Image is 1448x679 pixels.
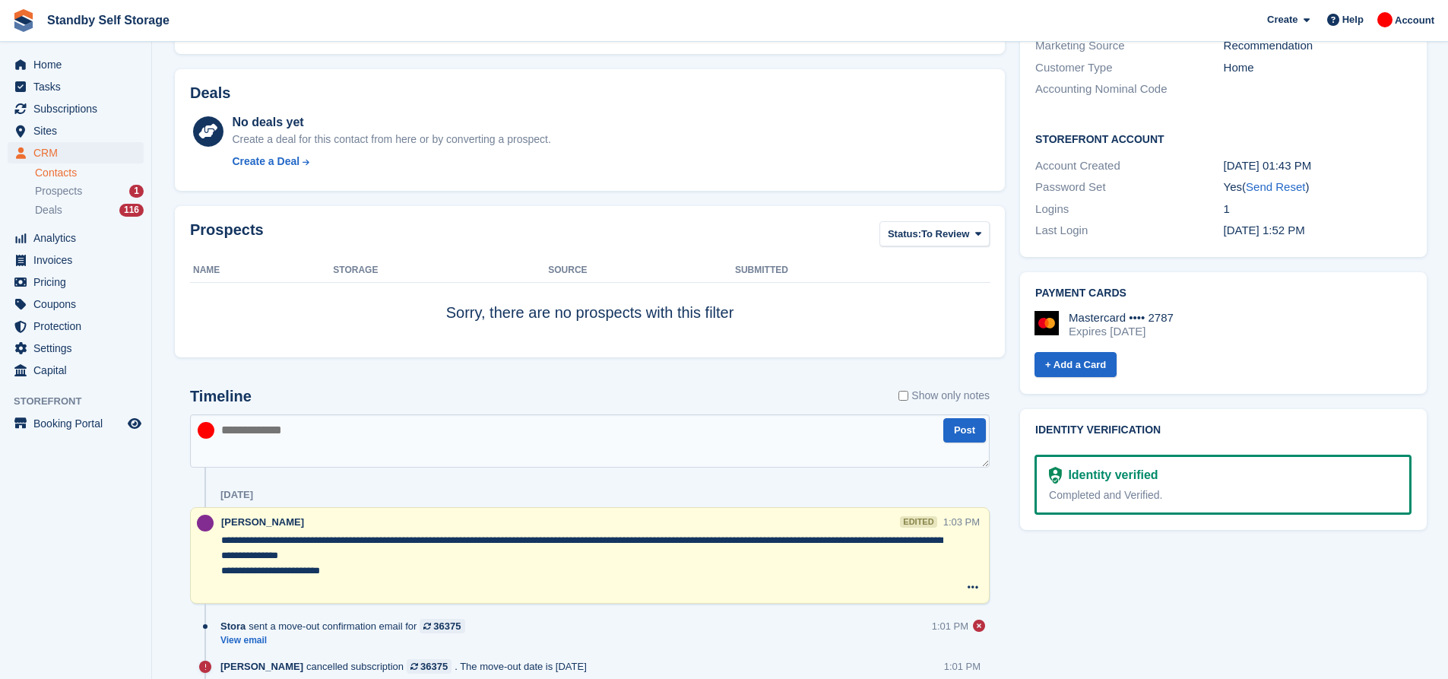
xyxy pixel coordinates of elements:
[33,338,125,359] span: Settings
[548,259,735,283] th: Source
[33,227,125,249] span: Analytics
[1035,81,1223,98] div: Accounting Nominal Code
[1035,222,1223,240] div: Last Login
[41,8,176,33] a: Standby Self Storage
[932,619,968,633] div: 1:01 PM
[943,515,980,529] div: 1:03 PM
[33,98,125,119] span: Subscriptions
[446,304,734,321] span: Sorry, there are no prospects with this filter
[8,54,144,75] a: menu
[879,221,990,246] button: Status: To Review
[1069,311,1174,325] div: Mastercard •••• 2787
[220,489,253,501] div: [DATE]
[35,184,82,198] span: Prospects
[190,84,230,102] h2: Deals
[944,659,981,674] div: 1:01 PM
[8,293,144,315] a: menu
[8,76,144,97] a: menu
[1342,12,1364,27] span: Help
[33,142,125,163] span: CRM
[1035,287,1412,300] h2: Payment cards
[12,9,35,32] img: stora-icon-8386f47178a22dfd0bd8f6a31ec36ba5ce8667c1dd55bd0f319d3a0aa187defe.svg
[1035,311,1059,335] img: Mastercard Logo
[35,183,144,199] a: Prospects 1
[198,422,214,439] img: Aaron Winter
[1267,12,1297,27] span: Create
[1035,424,1412,436] h2: Identity verification
[1069,325,1174,338] div: Expires [DATE]
[33,316,125,337] span: Protection
[1049,487,1397,503] div: Completed and Verified.
[190,221,264,249] h2: Prospects
[35,203,62,217] span: Deals
[8,249,144,271] a: menu
[1224,179,1412,196] div: Yes
[8,142,144,163] a: menu
[1049,467,1062,484] img: Identity Verification Ready
[1224,224,1305,236] time: 2024-03-23 13:52:16 UTC
[129,185,144,198] div: 1
[33,360,125,381] span: Capital
[1224,201,1412,218] div: 1
[221,516,304,528] span: [PERSON_NAME]
[33,76,125,97] span: Tasks
[197,515,214,531] img: Sue Ford
[190,259,333,283] th: Name
[220,659,303,674] span: [PERSON_NAME]
[898,388,908,404] input: Show only notes
[8,360,144,381] a: menu
[1224,37,1412,55] div: Recommendation
[1035,131,1412,146] h2: Storefront Account
[220,634,473,647] a: View email
[900,516,936,528] div: edited
[1035,201,1223,218] div: Logins
[8,120,144,141] a: menu
[190,388,252,405] h2: Timeline
[232,154,299,170] div: Create a Deal
[33,271,125,293] span: Pricing
[898,388,990,404] label: Show only notes
[33,249,125,271] span: Invoices
[921,227,969,242] span: To Review
[1035,37,1223,55] div: Marketing Source
[433,619,461,633] div: 36375
[35,202,144,218] a: Deals 116
[1395,13,1434,28] span: Account
[1035,179,1223,196] div: Password Set
[8,271,144,293] a: menu
[125,414,144,433] a: Preview store
[1242,180,1309,193] span: ( )
[420,619,464,633] a: 36375
[888,227,921,242] span: Status:
[220,619,473,633] div: sent a move-out confirmation email for
[220,619,246,633] span: Stora
[1246,180,1305,193] a: Send Reset
[1224,59,1412,77] div: Home
[333,259,548,283] th: Storage
[8,316,144,337] a: menu
[33,413,125,434] span: Booking Portal
[33,293,125,315] span: Coupons
[1062,466,1158,484] div: Identity verified
[1035,157,1223,175] div: Account Created
[8,98,144,119] a: menu
[1035,59,1223,77] div: Customer Type
[33,54,125,75] span: Home
[735,259,990,283] th: Submitted
[14,394,151,409] span: Storefront
[35,166,144,180] a: Contacts
[407,659,452,674] a: 36375
[943,418,986,443] button: Post
[8,338,144,359] a: menu
[8,413,144,434] a: menu
[232,132,550,148] div: Create a deal for this contact from here or by converting a prospect.
[1035,352,1117,377] a: + Add a Card
[1224,157,1412,175] div: [DATE] 01:43 PM
[1377,12,1393,27] img: Aaron Winter
[420,659,448,674] div: 36375
[220,659,594,674] div: cancelled subscription . The move-out date is [DATE]
[232,113,550,132] div: No deals yet
[119,204,144,217] div: 116
[33,120,125,141] span: Sites
[232,154,550,170] a: Create a Deal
